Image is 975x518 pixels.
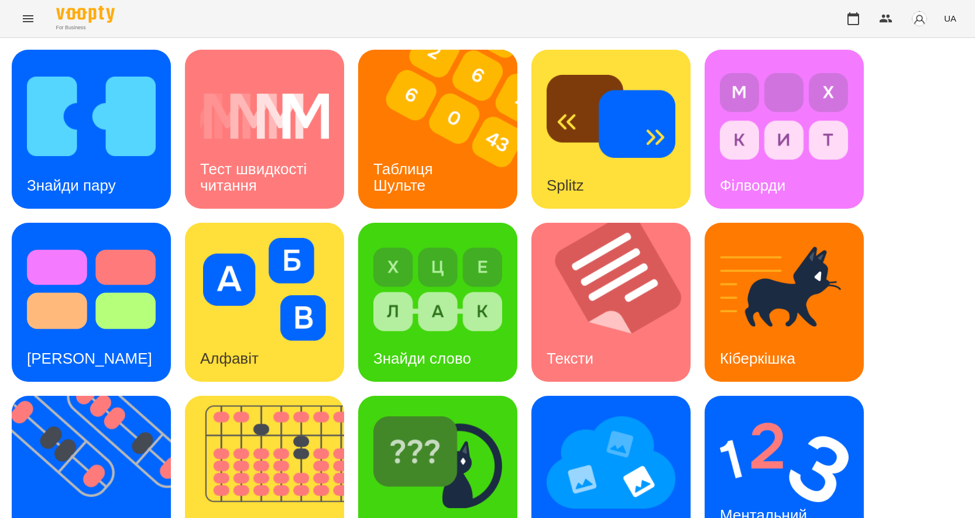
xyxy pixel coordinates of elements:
img: Знайди Кіберкішку [373,411,502,514]
h3: Кіберкішка [720,350,795,367]
a: Таблиця ШультеТаблиця Шульте [358,50,517,209]
h3: Тексти [547,350,593,367]
img: Splitz [547,65,675,168]
h3: Знайди пару [27,177,116,194]
button: Menu [14,5,42,33]
img: Тексти [531,223,705,382]
span: UA [944,12,956,25]
h3: Алфавіт [200,350,259,367]
h3: Таблиця Шульте [373,160,437,194]
button: UA [939,8,961,29]
h3: Тест швидкості читання [200,160,311,194]
a: КіберкішкаКіберкішка [705,223,864,382]
img: Тест Струпа [27,238,156,341]
span: For Business [56,24,115,32]
a: Тест швидкості читанняТест швидкості читання [185,50,344,209]
a: АлфавітАлфавіт [185,223,344,382]
a: Знайди паруЗнайди пару [12,50,171,209]
img: Філворди [720,65,849,168]
img: Алфавіт [200,238,329,341]
img: Знайди слово [373,238,502,341]
a: Тест Струпа[PERSON_NAME] [12,223,171,382]
img: Таблиця Шульте [358,50,532,209]
h3: Знайди слово [373,350,471,367]
a: SplitzSplitz [531,50,691,209]
img: Кіберкішка [720,238,849,341]
img: Voopty Logo [56,6,115,23]
h3: [PERSON_NAME] [27,350,152,367]
a: ФілвордиФілворди [705,50,864,209]
img: Мнемотехніка [547,411,675,514]
h3: Філворди [720,177,785,194]
img: Тест швидкості читання [200,65,329,168]
img: Ментальний рахунок [720,411,849,514]
a: ТекстиТексти [531,223,691,382]
h3: Splitz [547,177,584,194]
img: avatar_s.png [911,11,928,27]
img: Знайди пару [27,65,156,168]
a: Знайди словоЗнайди слово [358,223,517,382]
